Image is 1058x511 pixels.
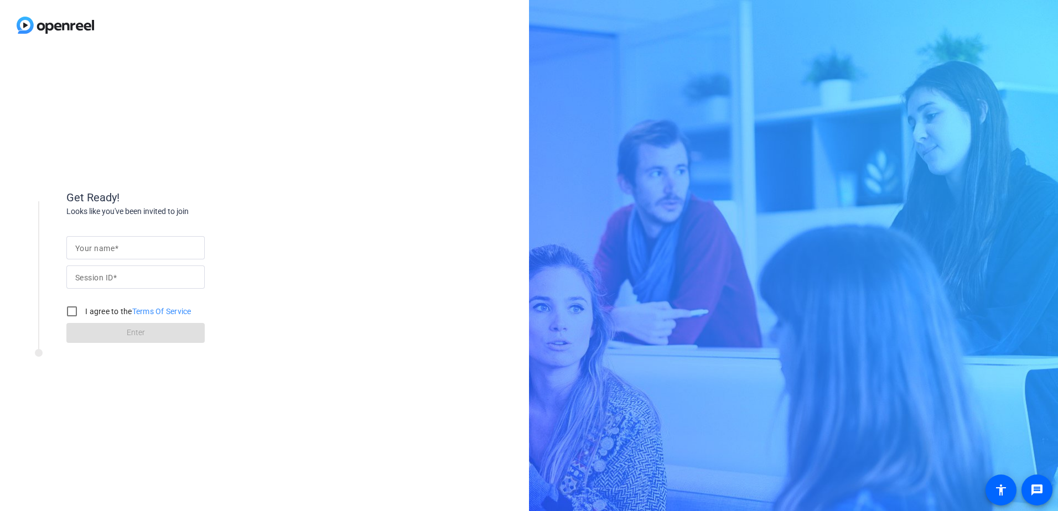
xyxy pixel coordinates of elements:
mat-label: Session ID [75,273,113,282]
mat-icon: message [1030,483,1044,497]
label: I agree to the [83,306,191,317]
a: Terms Of Service [132,307,191,316]
mat-icon: accessibility [994,483,1008,497]
div: Looks like you've been invited to join [66,206,288,217]
mat-label: Your name [75,244,115,253]
div: Get Ready! [66,189,288,206]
